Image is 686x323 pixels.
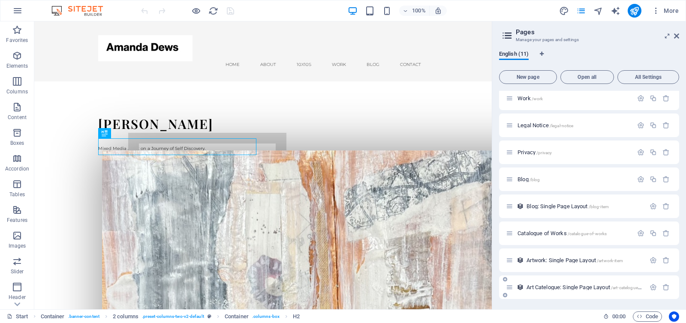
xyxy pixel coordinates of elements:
div: Settings [637,230,644,237]
div: Work/work [515,96,633,101]
span: : [618,313,620,320]
img: Editor Logo [49,6,114,16]
span: Click to select. Double-click to edit [113,311,138,322]
button: More [648,4,682,18]
div: Blog/blog [515,176,633,182]
div: Artwork: Single Page Layout/artwork-item [524,257,645,263]
span: Open all [564,75,611,80]
div: This layout is used as a template for all items (e.g. a blog post) of this collection. The conten... [517,203,524,210]
p: Images [9,242,26,249]
span: Click to open page [518,176,540,182]
h6: Session time [603,311,626,322]
p: Features [7,217,27,224]
div: Remove [662,284,670,291]
span: /work [532,96,543,101]
button: Code [633,311,662,322]
span: Click to open page [527,203,609,209]
p: Content [8,114,27,121]
i: This element is a customizable preset [208,314,211,319]
div: Legal Notice/legal-notice [515,123,633,128]
i: Navigator [593,6,603,16]
span: Code [637,311,658,322]
p: Tables [9,191,25,198]
button: Open all [560,70,614,84]
span: Click to select. Double-click to edit [293,311,300,322]
button: navigator [593,6,604,16]
div: Settings [650,284,657,291]
div: Remove [662,230,670,237]
div: Remove [662,95,670,102]
span: Click to open page [518,149,552,156]
button: text_generator [611,6,621,16]
div: Settings [637,95,644,102]
div: This layout is used as a template for all items (e.g. a blog post) of this collection. The conten... [517,284,524,291]
span: Click to select. Double-click to edit [225,311,249,322]
span: English (11) [499,49,529,61]
span: Click to open page [518,95,543,102]
span: . preset-columns-two-v2-default [142,311,204,322]
button: 100% [399,6,430,16]
div: Duplicate [650,95,657,102]
div: This layout is used as a template for all items (e.g. a blog post) of this collection. The conten... [517,257,524,264]
span: /catalogue-of-works [568,231,607,236]
h2: Pages [516,28,679,36]
button: design [559,6,569,16]
div: Remove [662,122,670,129]
div: Remove [662,149,670,156]
a: Click to cancel selection. Double-click to open Pages [7,311,28,322]
button: publish [628,4,641,18]
i: Reload page [208,6,218,16]
p: Boxes [10,140,24,147]
p: Header [9,294,26,301]
span: All Settings [621,75,675,80]
div: Art Catelogue: Single Page Layout/art-catelogue-item [524,284,645,290]
p: Slider [11,268,24,275]
div: Catalogue of Works/catalogue-of-works [515,230,633,236]
span: /blog-item [589,204,609,209]
span: Catalogue of Works [518,230,607,236]
div: Blog: Single Page Layout/blog-item [524,203,645,209]
span: /privacy [536,150,552,155]
div: Language Tabs [499,51,679,67]
nav: breadcrumb [41,311,300,322]
div: Settings [650,203,657,210]
span: /art-catelogue-item [611,285,648,290]
h6: 100% [412,6,426,16]
button: All Settings [617,70,679,84]
div: Settings [637,122,644,129]
div: Remove [662,176,670,183]
p: Columns [6,88,28,95]
div: Duplicate [650,230,657,237]
button: Click here to leave preview mode and continue editing [191,6,201,16]
span: Art Catelogue: Single Page Layout [527,284,647,290]
span: Click to open page [518,122,573,129]
div: Settings [650,257,657,264]
div: Privacy/privacy [515,150,633,155]
span: . banner-content [68,311,99,322]
span: Click to open page [527,257,623,263]
span: /artwork-item [597,258,623,263]
span: /legal-notice [550,123,574,128]
div: Duplicate [650,176,657,183]
span: . columns-box [252,311,280,322]
span: More [652,6,679,15]
button: Usercentrics [669,311,679,322]
p: Elements [6,63,28,69]
button: pages [576,6,587,16]
span: /blog [530,177,540,182]
p: Favorites [6,37,28,44]
i: Pages (Ctrl+Alt+S) [576,6,586,16]
button: New page [499,70,557,84]
i: On resize automatically adjust zoom level to fit chosen device. [434,7,442,15]
i: Publish [629,6,639,16]
p: Accordion [5,165,29,172]
div: Settings [637,176,644,183]
div: Remove [662,257,670,264]
div: Settings [637,149,644,156]
h3: Manage your pages and settings [516,36,662,44]
span: Click to select. Double-click to edit [41,311,65,322]
i: Design (Ctrl+Alt+Y) [559,6,569,16]
span: 00 00 [612,311,626,322]
div: Duplicate [650,122,657,129]
span: New page [503,75,553,80]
